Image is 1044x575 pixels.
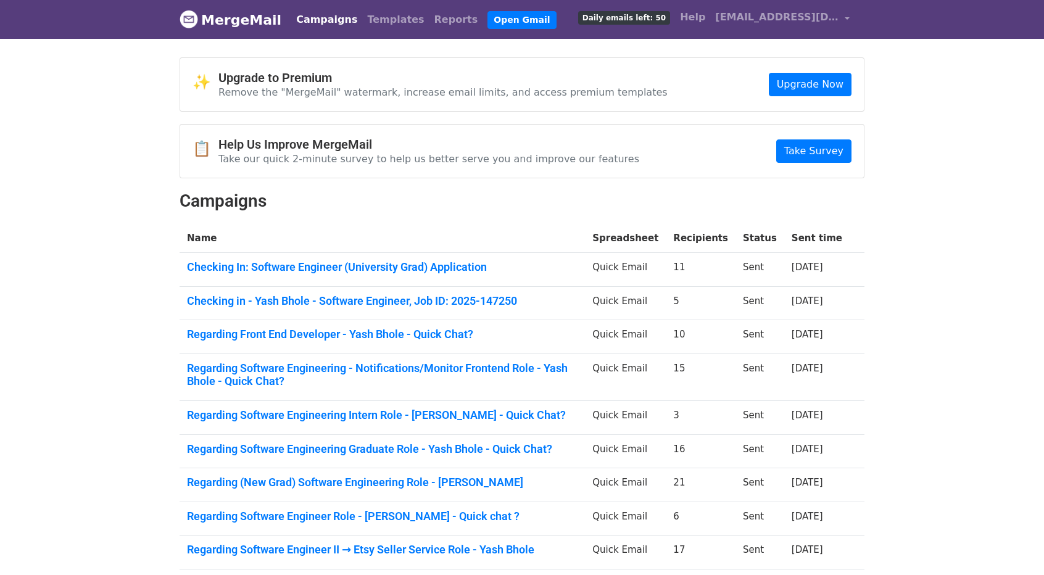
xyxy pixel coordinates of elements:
[715,10,839,25] span: [EMAIL_ADDRESS][DOMAIN_NAME]
[735,401,784,435] td: Sent
[710,5,855,34] a: [EMAIL_ADDRESS][DOMAIN_NAME]
[573,5,675,30] a: Daily emails left: 50
[776,139,851,163] a: Take Survey
[180,224,585,253] th: Name
[585,286,666,320] td: Quick Email
[792,511,823,522] a: [DATE]
[578,11,670,25] span: Daily emails left: 50
[769,73,851,96] a: Upgrade Now
[585,401,666,435] td: Quick Email
[187,294,578,308] a: Checking in - Yash Bhole - Software Engineer, Job ID: 2025-147250
[193,140,218,158] span: 📋
[180,191,864,212] h2: Campaigns
[585,320,666,354] td: Quick Email
[792,477,823,488] a: [DATE]
[429,7,483,32] a: Reports
[585,536,666,569] td: Quick Email
[784,224,850,253] th: Sent time
[666,286,735,320] td: 5
[585,354,666,400] td: Quick Email
[193,73,218,91] span: ✨
[487,11,556,29] a: Open Gmail
[585,253,666,287] td: Quick Email
[792,544,823,555] a: [DATE]
[187,260,578,274] a: Checking In: Software Engineer (University Grad) Application
[735,354,784,400] td: Sent
[218,137,639,152] h4: Help Us Improve MergeMail
[291,7,362,32] a: Campaigns
[792,296,823,307] a: [DATE]
[187,510,578,523] a: Regarding Software Engineer Role - [PERSON_NAME] - Quick chat ?
[735,286,784,320] td: Sent
[792,363,823,374] a: [DATE]
[666,320,735,354] td: 10
[666,502,735,536] td: 6
[218,86,668,99] p: Remove the "MergeMail" watermark, increase email limits, and access premium templates
[666,434,735,468] td: 16
[187,362,578,388] a: Regarding Software Engineering - Notifications/Monitor Frontend Role - Yash Bhole - Quick Chat?
[666,536,735,569] td: 17
[362,7,429,32] a: Templates
[187,543,578,556] a: Regarding Software Engineer II → Etsy Seller Service Role - Yash Bhole
[180,10,198,28] img: MergeMail logo
[735,253,784,287] td: Sent
[218,70,668,85] h4: Upgrade to Premium
[666,401,735,435] td: 3
[792,444,823,455] a: [DATE]
[735,502,784,536] td: Sent
[180,7,281,33] a: MergeMail
[218,152,639,165] p: Take our quick 2-minute survey to help us better serve you and improve our features
[735,224,784,253] th: Status
[666,354,735,400] td: 15
[585,468,666,502] td: Quick Email
[187,328,578,341] a: Regarding Front End Developer - Yash Bhole - Quick Chat?
[792,329,823,340] a: [DATE]
[187,476,578,489] a: Regarding (New Grad) Software Engineering Role - [PERSON_NAME]
[735,320,784,354] td: Sent
[735,434,784,468] td: Sent
[187,408,578,422] a: Regarding Software Engineering Intern Role - [PERSON_NAME] - Quick Chat?
[666,224,735,253] th: Recipients
[792,410,823,421] a: [DATE]
[735,468,784,502] td: Sent
[675,5,710,30] a: Help
[585,434,666,468] td: Quick Email
[585,502,666,536] td: Quick Email
[187,442,578,456] a: Regarding Software Engineering Graduate Role - Yash Bhole - Quick Chat?
[666,253,735,287] td: 11
[666,468,735,502] td: 21
[792,262,823,273] a: [DATE]
[585,224,666,253] th: Spreadsheet
[735,536,784,569] td: Sent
